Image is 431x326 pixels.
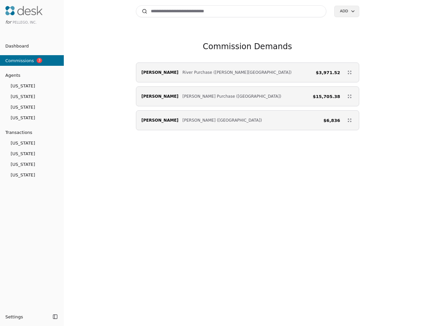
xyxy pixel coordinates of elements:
button: Settings [3,311,51,322]
span: $3,971.52 [316,69,340,76]
span: [PERSON_NAME] [142,117,179,124]
span: $15,705.38 [313,93,340,100]
img: Desk [5,6,43,15]
span: Pellego, Inc. [13,21,37,24]
span: [PERSON_NAME] [142,69,179,76]
span: [PERSON_NAME] [142,93,179,100]
span: for [5,20,11,25]
span: Settings [5,313,23,320]
span: $6,836 [323,117,340,124]
span: [PERSON_NAME] ([GEOGRAPHIC_DATA]) [182,117,262,124]
span: River Purchase ([PERSON_NAME][GEOGRAPHIC_DATA]) [182,69,291,76]
h2: Commission Demands [203,41,292,52]
button: Add [334,6,359,17]
span: 3 [37,58,42,63]
span: [PERSON_NAME] Purchase ([GEOGRAPHIC_DATA]) [182,93,281,100]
